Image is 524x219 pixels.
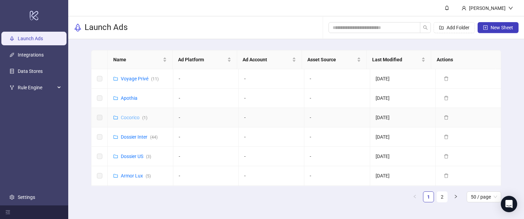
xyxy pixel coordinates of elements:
[239,186,304,205] td: -
[304,108,370,127] td: -
[471,192,497,202] span: 50 / page
[146,174,151,178] span: ( 5 )
[444,154,449,159] span: delete
[18,36,43,42] a: Launch Ads
[304,186,370,205] td: -
[370,108,436,127] td: [DATE]
[18,194,35,200] a: Settings
[173,108,239,127] td: -
[239,69,304,89] td: -
[113,56,161,63] span: Name
[437,191,448,202] li: 2
[173,89,239,108] td: -
[121,173,151,178] a: Armor Lux(5)
[142,115,147,120] span: ( 1 )
[409,191,420,202] li: Previous Page
[178,56,226,63] span: Ad Platform
[304,127,370,147] td: -
[243,56,291,63] span: Ad Account
[307,56,355,63] span: Asset Source
[85,22,128,33] h3: Launch Ads
[370,186,436,205] td: [DATE]
[239,108,304,127] td: -
[173,166,239,186] td: -
[173,147,239,166] td: -
[478,22,519,33] button: New Sheet
[173,127,239,147] td: -
[239,166,304,186] td: -
[239,89,304,108] td: -
[5,210,10,215] span: menu-fold
[173,69,239,89] td: -
[444,135,449,139] span: delete
[239,147,304,166] td: -
[146,154,151,159] span: ( 3 )
[434,22,475,33] button: Add Folder
[121,134,158,140] a: Dossier Inter(44)
[372,56,420,63] span: Last Modified
[10,85,14,90] span: fork
[173,186,239,205] td: -
[370,69,436,89] td: [DATE]
[113,154,118,159] span: folder
[450,191,461,202] button: right
[304,166,370,186] td: -
[237,50,302,69] th: Ad Account
[367,50,432,69] th: Last Modified
[304,89,370,108] td: -
[18,52,44,58] a: Integrations
[113,115,118,120] span: folder
[370,127,436,147] td: [DATE]
[439,25,444,30] span: folder-add
[466,4,508,12] div: [PERSON_NAME]
[173,50,237,69] th: Ad Platform
[431,50,496,69] th: Actions
[121,154,151,159] a: Dossier US(3)
[444,115,449,120] span: delete
[409,191,420,202] button: left
[113,96,118,100] span: folder
[462,6,466,11] span: user
[437,192,447,202] a: 2
[450,191,461,202] li: Next Page
[121,95,137,101] a: Apothia
[444,76,449,81] span: delete
[423,192,434,202] a: 1
[444,173,449,178] span: delete
[18,69,43,74] a: Data Stores
[454,194,458,199] span: right
[18,81,55,95] span: Rule Engine
[467,191,501,202] div: Page Size
[423,25,428,30] span: search
[370,147,436,166] td: [DATE]
[370,166,436,186] td: [DATE]
[304,69,370,89] td: -
[121,76,159,81] a: Voyage Privé(11)
[113,76,118,81] span: folder
[483,25,488,30] span: plus-square
[151,77,159,81] span: ( 11 )
[121,115,147,120] a: Cocorico(1)
[423,191,434,202] li: 1
[302,50,367,69] th: Asset Source
[447,25,469,30] span: Add Folder
[491,25,513,30] span: New Sheet
[444,96,449,100] span: delete
[413,194,417,199] span: left
[239,127,304,147] td: -
[501,196,517,212] div: Open Intercom Messenger
[113,173,118,178] span: folder
[508,6,513,11] span: down
[108,50,173,69] th: Name
[445,5,449,10] span: bell
[304,147,370,166] td: -
[74,24,82,32] span: rocket
[113,135,118,139] span: folder
[150,135,158,140] span: ( 44 )
[370,89,436,108] td: [DATE]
